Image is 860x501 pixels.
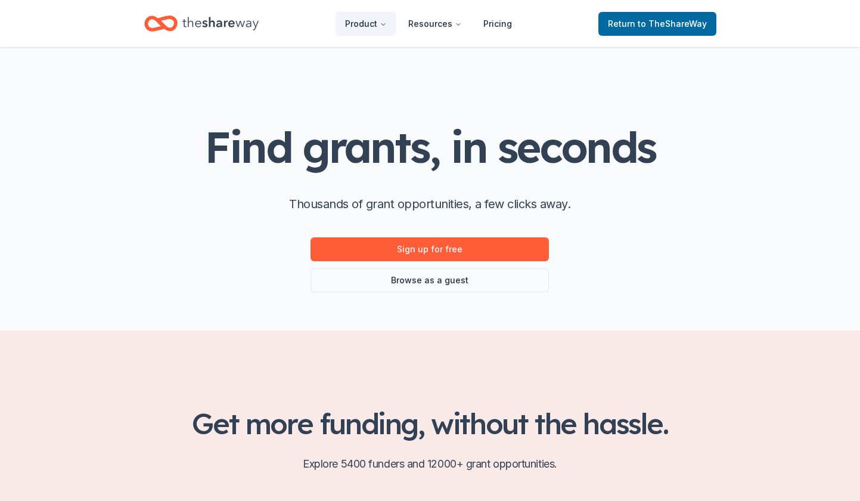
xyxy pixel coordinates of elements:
[399,12,471,36] button: Resources
[598,12,716,36] a: Returnto TheShareWay
[144,454,716,474] p: Explore 5400 funders and 12000+ grant opportunities.
[608,17,707,31] span: Return
[144,407,716,440] h2: Get more funding, without the hassle.
[311,268,549,292] a: Browse as a guest
[638,18,707,29] span: to TheShareWay
[204,123,655,171] h1: Find grants, in seconds
[474,12,521,36] a: Pricing
[311,237,549,261] a: Sign up for free
[336,12,396,36] button: Product
[144,10,259,38] a: Home
[336,10,521,38] nav: Main
[289,194,570,214] p: Thousands of grant opportunities, a few clicks away.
